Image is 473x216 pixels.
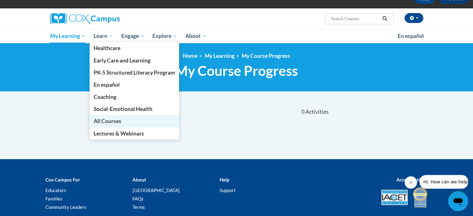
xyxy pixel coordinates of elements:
[50,13,168,24] a: Cox Campus
[205,53,234,59] a: My Learning
[90,67,179,79] a: PK-5 Structured Literacy Program
[305,108,329,115] span: Activities
[132,196,143,201] a: FAQs
[117,29,149,43] a: Engage
[121,32,145,40] span: Engage
[398,33,424,39] span: En español
[396,177,428,182] b: Accreditations
[132,177,146,182] b: About
[330,15,380,22] input: Search Courses
[90,91,179,103] a: Coaching
[4,4,50,9] span: Hi. How can we help?
[132,204,145,210] a: Terms
[94,32,113,40] span: Learn
[132,187,179,193] a: [GEOGRAPHIC_DATA]
[90,54,179,67] a: Early Care and Learning
[242,53,290,59] a: My Course Progress
[90,79,179,91] a: En español
[90,103,179,115] a: Social-Emotional Health
[380,15,389,22] button: Search
[45,196,63,201] a: Families
[405,176,417,189] iframe: Close message
[94,57,151,64] span: Early Care and Learning
[50,32,86,40] span: My Learning
[45,187,66,193] a: Educators
[219,177,229,182] b: Help
[94,130,144,137] span: Lectures & Webinars
[50,13,120,24] img: Cox Campus
[148,29,181,43] a: Explore
[45,177,80,182] b: Cox Campus For
[90,29,117,43] a: Learn
[94,81,120,88] span: En español
[94,69,175,76] span: PK-5 Structured Literacy Program
[152,32,177,40] span: Explore
[94,118,121,124] span: All Courses
[94,45,120,51] span: Healthcare
[394,30,428,43] a: En español
[412,186,428,208] img: IDA® Accredited
[90,115,179,127] a: All Courses
[46,29,90,43] a: My Learning
[301,108,304,115] span: 0
[45,204,86,210] a: Community Leaders
[90,42,179,54] a: Healthcare
[94,106,152,112] span: Social-Emotional Health
[448,191,468,211] iframe: Button to launch messaging window
[185,32,206,40] span: About
[381,190,408,205] img: Accredited IACET® Provider
[94,94,116,100] span: Coaching
[183,53,197,59] a: Home
[41,29,433,43] div: Main menu
[219,187,235,193] a: Support
[420,175,468,189] iframe: Message from company
[181,29,211,43] a: About
[90,127,179,140] a: Lectures & Webinars
[175,62,298,79] span: My Course Progress
[405,13,423,23] button: Account Settings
